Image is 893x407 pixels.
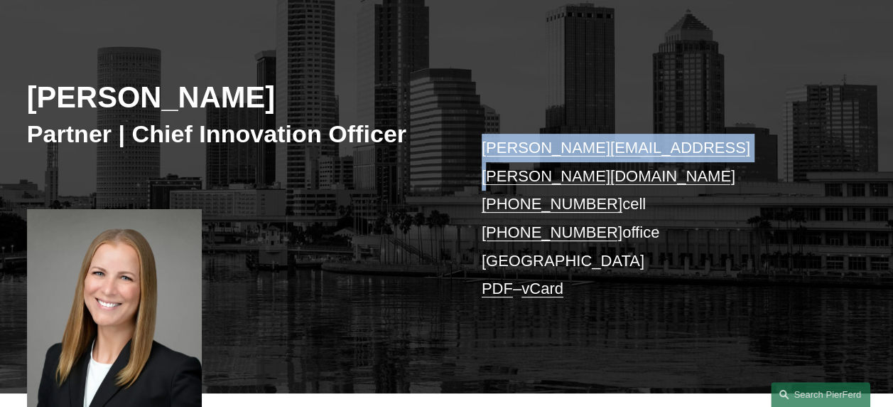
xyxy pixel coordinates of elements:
[27,119,447,149] h3: Partner | Chief Innovation Officer
[482,139,750,185] a: [PERSON_NAME][EMAIL_ADDRESS][PERSON_NAME][DOMAIN_NAME]
[27,80,447,115] h2: [PERSON_NAME]
[482,195,622,213] a: [PHONE_NUMBER]
[482,223,622,241] a: [PHONE_NUMBER]
[521,280,563,297] a: vCard
[771,382,870,407] a: Search this site
[482,134,831,303] p: cell office [GEOGRAPHIC_DATA] –
[482,280,513,297] a: PDF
